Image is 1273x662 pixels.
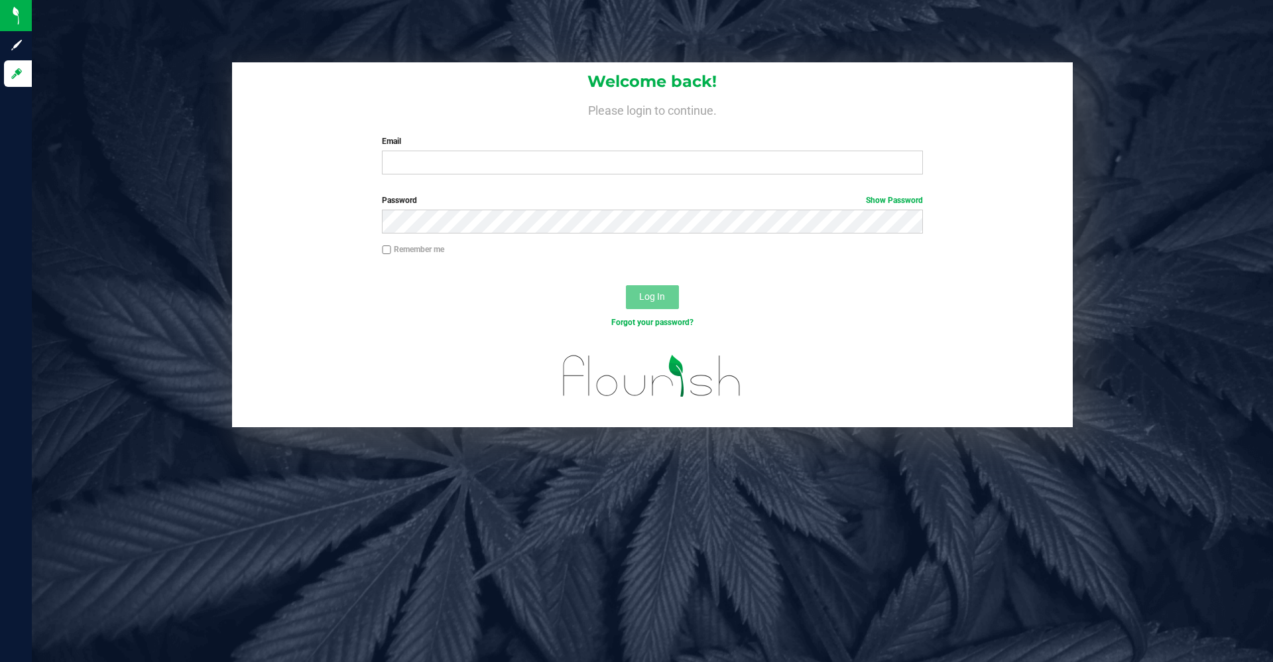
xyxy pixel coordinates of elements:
[232,101,1073,117] h4: Please login to continue.
[866,196,923,205] a: Show Password
[639,291,665,302] span: Log In
[547,342,757,410] img: flourish_logo.svg
[232,73,1073,90] h1: Welcome back!
[382,135,922,147] label: Email
[382,196,417,205] span: Password
[10,67,23,80] inline-svg: Log in
[611,318,694,327] a: Forgot your password?
[626,285,679,309] button: Log In
[10,38,23,52] inline-svg: Sign up
[382,243,444,255] label: Remember me
[382,245,391,255] input: Remember me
